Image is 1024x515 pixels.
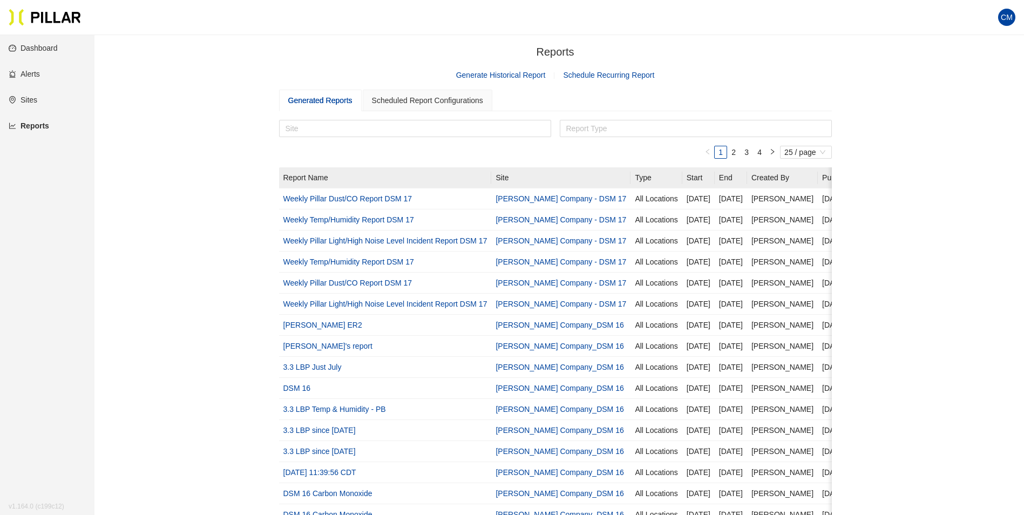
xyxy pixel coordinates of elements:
[818,378,917,399] td: [DATE]
[754,146,765,158] a: 4
[715,357,747,378] td: [DATE]
[818,252,917,273] td: [DATE]
[283,426,356,435] a: 3.3 LBP since [DATE]
[496,447,623,456] a: [PERSON_NAME] Company_DSM 16
[818,483,917,504] td: [DATE]
[747,209,818,231] td: [PERSON_NAME]
[283,257,414,266] a: Weekly Temp/Humidity Report DSM 17
[747,357,818,378] td: [PERSON_NAME]
[715,231,747,252] td: [DATE]
[818,294,917,315] td: [DATE]
[491,167,630,188] th: Site
[283,405,386,414] a: 3.3 LBP Temp & Humidity - PB
[283,384,311,392] a: DSM 16
[780,146,831,159] div: Page Size
[715,146,727,158] a: 1
[714,146,727,159] li: 1
[682,294,715,315] td: [DATE]
[630,315,682,336] td: All Locations
[715,188,747,209] td: [DATE]
[536,46,574,58] span: Reports
[715,252,747,273] td: [DATE]
[715,462,747,483] td: [DATE]
[747,336,818,357] td: [PERSON_NAME]
[283,489,372,498] a: DSM 16 Carbon Monoxide
[630,378,682,399] td: All Locations
[682,231,715,252] td: [DATE]
[747,252,818,273] td: [PERSON_NAME]
[715,336,747,357] td: [DATE]
[283,447,356,456] a: 3.3 LBP since [DATE]
[496,257,626,266] a: [PERSON_NAME] Company - DSM 17
[818,336,917,357] td: [DATE]
[818,231,917,252] td: [DATE]
[283,194,412,203] a: Weekly Pillar Dust/CO Report DSM 17
[456,71,546,79] a: Generate Historical Report
[818,209,917,231] td: [DATE]
[630,462,682,483] td: All Locations
[715,315,747,336] td: [DATE]
[715,273,747,294] td: [DATE]
[715,378,747,399] td: [DATE]
[283,215,414,224] a: Weekly Temp/Humidity Report DSM 17
[715,167,747,188] th: End
[701,146,714,159] li: Previous Page
[279,167,492,188] th: Report Name
[682,252,715,273] td: [DATE]
[715,209,747,231] td: [DATE]
[283,300,487,308] a: Weekly Pillar Light/High Noise Level Incident Report DSM 17
[747,231,818,252] td: [PERSON_NAME]
[818,441,917,462] td: [DATE]
[682,315,715,336] td: [DATE]
[630,336,682,357] td: All Locations
[753,146,766,159] li: 4
[741,146,752,158] a: 3
[769,148,776,155] span: right
[701,146,714,159] button: left
[283,236,487,245] a: Weekly Pillar Light/High Noise Level Incident Report DSM 17
[9,96,37,104] a: environmentSites
[747,188,818,209] td: [PERSON_NAME]
[630,483,682,504] td: All Locations
[784,146,827,158] span: 25 / page
[630,420,682,441] td: All Locations
[496,489,623,498] a: [PERSON_NAME] Company_DSM 16
[728,146,740,158] a: 2
[818,273,917,294] td: [DATE]
[496,236,626,245] a: [PERSON_NAME] Company - DSM 17
[818,167,917,188] th: Public Link Expiration Date
[727,146,740,159] li: 2
[682,336,715,357] td: [DATE]
[496,279,626,287] a: [PERSON_NAME] Company - DSM 17
[9,9,81,26] img: Pillar Technologies
[283,363,342,371] a: 3.3 LBP Just July
[496,342,623,350] a: [PERSON_NAME] Company_DSM 16
[283,321,362,329] a: [PERSON_NAME] ER2
[818,462,917,483] td: [DATE]
[630,294,682,315] td: All Locations
[496,194,626,203] a: [PERSON_NAME] Company - DSM 17
[496,405,623,414] a: [PERSON_NAME] Company_DSM 16
[747,378,818,399] td: [PERSON_NAME]
[283,468,356,477] a: [DATE] 11:39:56 CDT
[9,70,40,78] a: alertAlerts
[496,363,623,371] a: [PERSON_NAME] Company_DSM 16
[630,252,682,273] td: All Locations
[747,315,818,336] td: [PERSON_NAME]
[496,426,623,435] a: [PERSON_NAME] Company_DSM 16
[9,44,58,52] a: dashboardDashboard
[283,279,412,287] a: Weekly Pillar Dust/CO Report DSM 17
[747,294,818,315] td: [PERSON_NAME]
[630,399,682,420] td: All Locations
[630,273,682,294] td: All Locations
[747,167,818,188] th: Created By
[630,188,682,209] td: All Locations
[715,483,747,504] td: [DATE]
[682,441,715,462] td: [DATE]
[766,146,779,159] button: right
[682,188,715,209] td: [DATE]
[372,94,483,106] div: Scheduled Report Configurations
[715,399,747,420] td: [DATE]
[818,188,917,209] td: [DATE]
